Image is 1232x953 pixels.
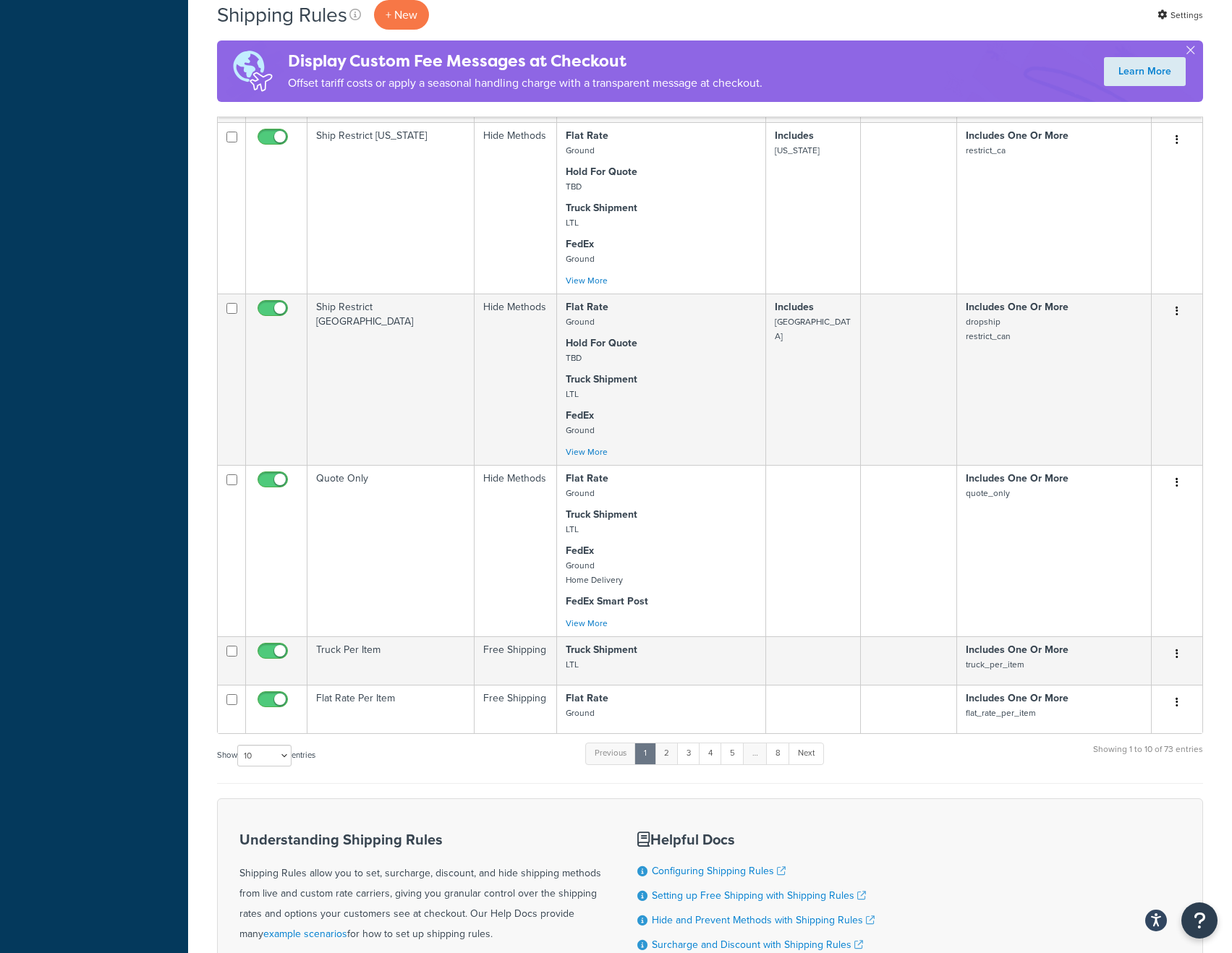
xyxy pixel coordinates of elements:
strong: Flat Rate [566,471,608,486]
h3: Understanding Shipping Rules [239,832,601,847]
strong: Truck Shipment [566,507,637,522]
a: Surcharge and Discount with Shipping Rules [652,937,863,952]
small: Ground [566,487,595,500]
strong: FedEx Smart Post [566,594,648,609]
p: Offset tariff costs or apply a seasonal handling charge with a transparent message at checkout. [288,73,762,93]
td: Flat Rate Per Item [307,685,475,733]
a: Next [789,743,824,764]
small: truck_per_item [966,658,1024,671]
a: 8 [766,743,790,764]
small: quote_only [966,487,1010,500]
strong: Includes One Or More [966,128,1069,143]
div: Showing 1 to 10 of 73 entries [1093,741,1203,772]
strong: Includes One Or More [966,642,1069,657]
td: Truck Per Item [307,636,475,685]
small: LTL [566,658,579,671]
strong: Includes [775,128,814,143]
small: Ground [566,315,595,328]
strong: Includes One Or More [966,471,1069,486]
small: Ground [566,144,595,157]
strong: Includes One Or More [966,299,1069,315]
a: 2 [655,743,679,764]
small: [GEOGRAPHIC_DATA] [775,315,851,343]
td: Hide Methods [475,294,557,465]
h4: Display Custom Fee Messages at Checkout [288,49,762,73]
td: Ship Restrict [US_STATE] [307,122,475,294]
h3: Helpful Docs [637,832,875,847]
small: flat_rate_per_item [966,706,1036,719]
small: restrict_ca [966,144,1006,157]
td: Free Shipping [475,636,557,685]
a: Settings [1157,5,1203,25]
select: Showentries [237,745,292,766]
a: 3 [677,743,700,764]
a: Previous [585,743,636,764]
a: Learn More [1104,57,1186,86]
strong: Includes [775,299,814,315]
strong: Flat Rate [566,128,608,143]
strong: Truck Shipment [566,642,637,657]
small: Ground Home Delivery [566,559,623,586]
strong: Hold For Quote [566,336,637,351]
a: … [743,743,768,764]
small: Ground [566,706,595,719]
small: LTL [566,388,579,401]
td: Ship Restrict [GEOGRAPHIC_DATA] [307,294,475,465]
strong: Flat Rate [566,691,608,706]
small: dropship restrict_can [966,315,1011,343]
strong: FedEx [566,408,594,423]
td: Hide Methods [475,465,557,636]
a: Hide and Prevent Methods with Shipping Rules [652,913,875,928]
small: Ground [566,252,595,265]
a: View More [566,617,608,630]
small: Ground [566,424,595,437]
a: View More [566,274,608,287]
small: [US_STATE] [775,144,820,157]
td: Hide Methods [475,122,557,294]
strong: FedEx [566,543,594,558]
small: TBD [566,180,582,193]
strong: Hold For Quote [566,164,637,179]
a: 1 [634,743,656,764]
a: example scenarios [263,926,347,941]
td: Free Shipping [475,685,557,733]
small: LTL [566,523,579,536]
a: Setting up Free Shipping with Shipping Rules [652,888,866,903]
h1: Shipping Rules [217,1,347,29]
strong: Truck Shipment [566,200,637,215]
strong: Flat Rate [566,299,608,315]
div: Shipping Rules allow you to set, surcharge, discount, and hide shipping methods from live and cus... [239,832,601,944]
a: Configuring Shipping Rules [652,863,786,879]
small: LTL [566,216,579,229]
strong: Includes One Or More [966,691,1069,706]
strong: Truck Shipment [566,372,637,387]
a: 4 [699,743,722,764]
label: Show entries [217,745,315,766]
strong: FedEx [566,236,594,252]
small: TBD [566,351,582,364]
button: Open Resource Center [1181,902,1218,939]
img: duties-banner-06bc72dcb5fe05cb3f9472aba00be2ae8eb53ab6f0d8bb03d382ba314ac3c341.png [217,40,288,102]
a: View More [566,445,608,458]
a: 5 [721,743,744,764]
td: Quote Only [307,465,475,636]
